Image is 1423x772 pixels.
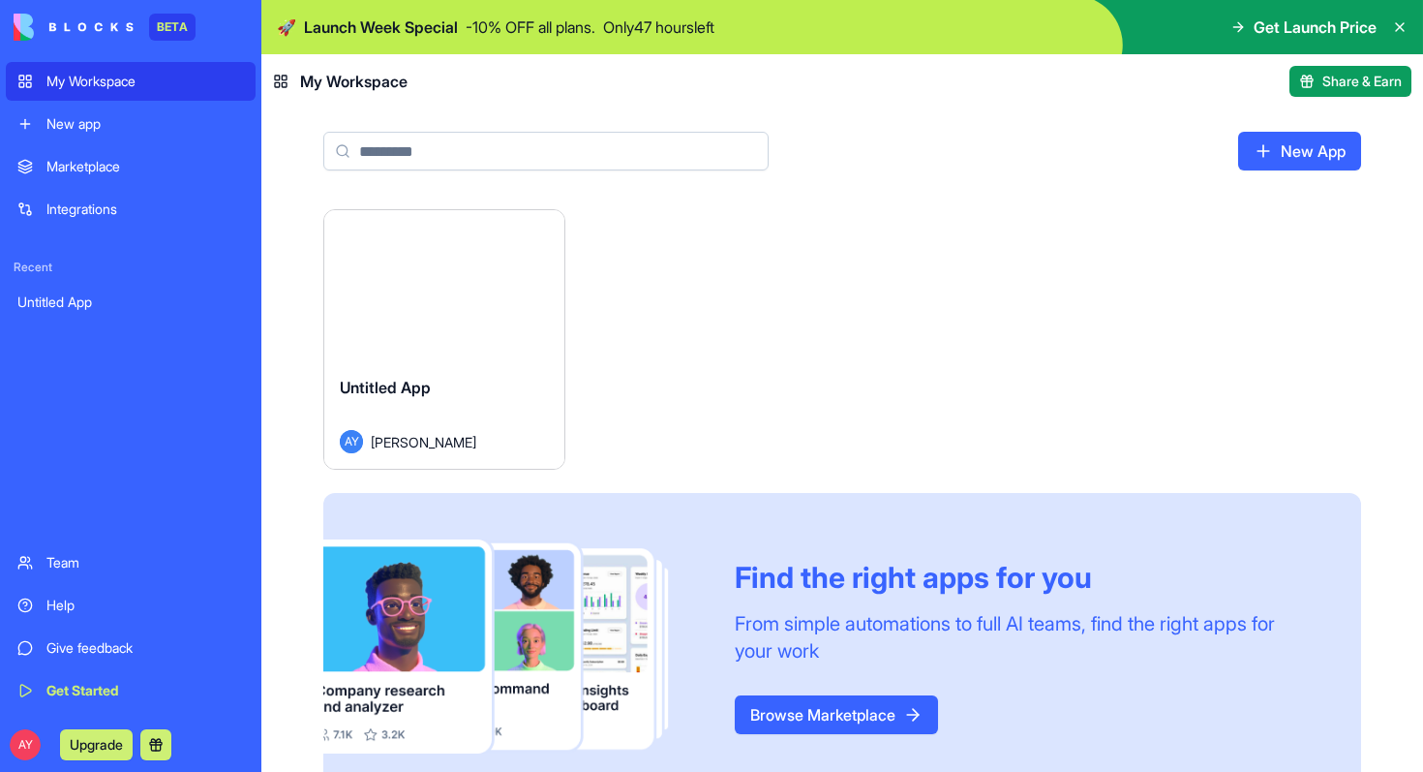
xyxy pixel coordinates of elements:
[6,283,256,322] a: Untitled App
[46,157,244,176] div: Marketplace
[304,15,458,39] span: Launch Week Special
[6,105,256,143] a: New app
[6,190,256,229] a: Integrations
[10,729,41,760] span: AY
[6,586,256,625] a: Help
[1254,15,1377,39] span: Get Launch Price
[6,62,256,101] a: My Workspace
[1322,72,1402,91] span: Share & Earn
[149,14,196,41] div: BETA
[14,14,196,41] a: BETA
[603,15,714,39] p: Only 47 hours left
[6,147,256,186] a: Marketplace
[17,293,244,312] div: Untitled App
[60,734,133,754] a: Upgrade
[14,14,134,41] img: logo
[735,560,1315,595] div: Find the right apps for you
[6,543,256,582] a: Team
[371,432,476,452] span: [PERSON_NAME]
[46,596,244,615] div: Help
[323,209,565,470] a: Untitled AppAY[PERSON_NAME]
[340,378,431,397] span: Untitled App
[60,729,133,760] button: Upgrade
[6,629,256,667] a: Give feedback
[340,430,363,453] span: AY
[46,200,244,219] div: Integrations
[46,681,244,700] div: Get Started
[300,70,408,93] span: My Workspace
[735,610,1315,664] div: From simple automations to full AI teams, find the right apps for your work
[46,114,244,134] div: New app
[1289,66,1411,97] button: Share & Earn
[46,72,244,91] div: My Workspace
[6,260,256,275] span: Recent
[1238,132,1361,170] a: New App
[277,15,296,39] span: 🚀
[46,553,244,572] div: Team
[735,695,938,734] a: Browse Marketplace
[6,671,256,710] a: Get Started
[323,540,704,754] img: Frame_181_egmpey.png
[46,638,244,658] div: Give feedback
[466,15,595,39] p: - 10 % OFF all plans.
